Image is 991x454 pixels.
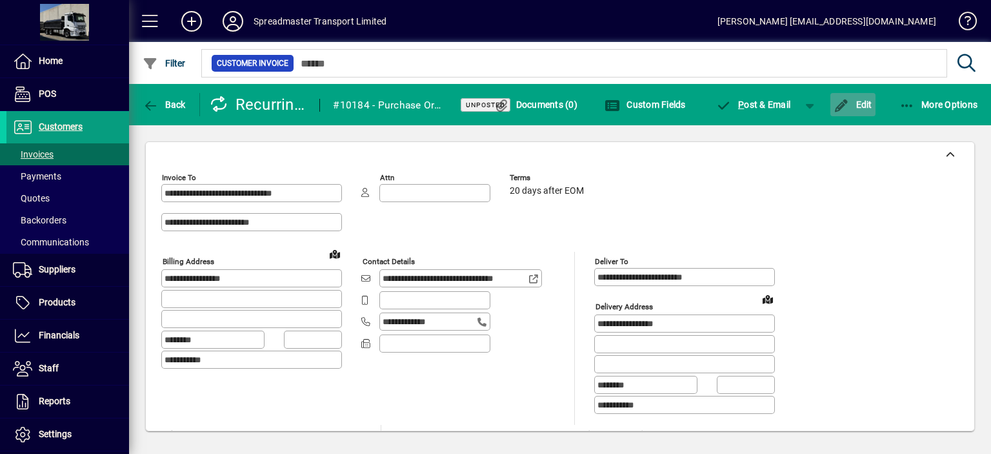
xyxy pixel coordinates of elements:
[333,95,444,116] div: #10184 - Purchase Order 30800-8510-80111 - [DATE] to [DATE]
[757,289,778,309] a: View on map
[13,149,54,160] span: Invoices
[143,58,186,68] span: Filter
[139,52,189,75] button: Filter
[605,99,686,110] span: Custom Fields
[6,209,129,231] a: Backorders
[949,3,975,45] a: Knowledge Base
[738,99,744,110] span: P
[325,243,345,264] a: View on map
[466,101,505,109] span: Unposted
[13,215,66,225] span: Backorders
[896,93,981,116] button: More Options
[139,93,189,116] button: Back
[834,99,872,110] span: Edit
[13,171,61,181] span: Payments
[490,93,581,116] button: Documents (0)
[39,363,59,373] span: Staff
[380,173,394,182] mat-label: Attn
[39,429,72,439] span: Settings
[254,11,386,32] div: Spreadmaster Transport Limited
[6,143,129,165] a: Invoices
[143,99,186,110] span: Back
[710,93,797,116] button: Post & Email
[39,297,75,307] span: Products
[212,10,254,33] button: Profile
[39,264,75,274] span: Suppliers
[6,187,129,209] a: Quotes
[6,165,129,187] a: Payments
[13,237,89,247] span: Communications
[39,330,79,340] span: Financials
[576,429,668,439] mat-label: # of occurrences after this
[6,353,129,385] a: Staff
[6,254,129,286] a: Suppliers
[830,93,876,116] button: Edit
[6,320,129,352] a: Financials
[510,174,587,182] span: Terms
[6,45,129,77] a: Home
[494,99,577,110] span: Documents (0)
[210,94,307,115] div: Recurring Customer Invoice
[39,121,83,132] span: Customers
[601,93,689,116] button: Custom Fields
[716,99,791,110] span: ost & Email
[510,186,584,196] span: 20 days after EOM
[171,10,212,33] button: Add
[6,287,129,319] a: Products
[217,57,288,70] span: Customer Invoice
[6,231,129,253] a: Communications
[39,396,70,406] span: Reports
[162,173,196,182] mat-label: Invoice To
[39,88,56,99] span: POS
[129,93,200,116] app-page-header-button: Back
[162,429,197,439] mat-label: Deliver via
[717,11,936,32] div: [PERSON_NAME] [EMAIL_ADDRESS][DOMAIN_NAME]
[6,78,129,110] a: POS
[899,99,978,110] span: More Options
[6,418,129,451] a: Settings
[13,193,50,203] span: Quotes
[6,386,129,418] a: Reports
[39,56,63,66] span: Home
[595,257,628,266] mat-label: Deliver To
[401,429,444,439] mat-label: Recurs every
